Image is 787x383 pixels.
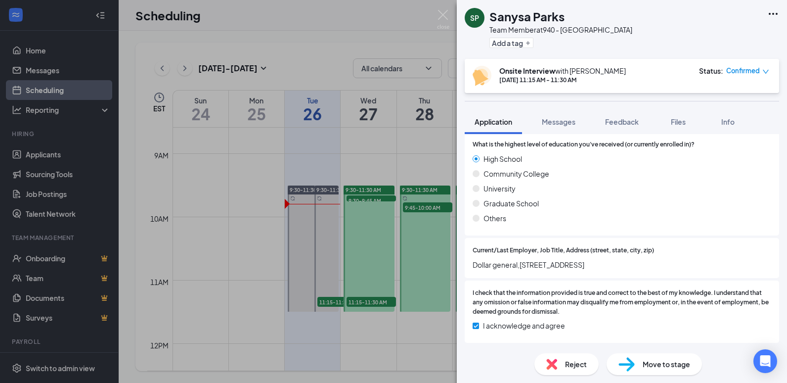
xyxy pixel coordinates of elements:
span: Community College [483,168,549,179]
svg: Ellipses [767,8,779,20]
span: High School [483,153,522,164]
button: PlusAdd a tag [489,38,533,48]
span: Reject [565,359,587,370]
span: I check that the information provided is true and correct to the best of my knowledge. I understa... [473,288,771,317]
span: Messages [542,117,575,126]
span: Move to stage [643,359,690,370]
span: Others [483,213,506,224]
div: with [PERSON_NAME] [499,66,626,76]
div: Open Intercom Messenger [753,349,777,373]
div: Team Member at 940 - [GEOGRAPHIC_DATA] [489,25,632,35]
div: [DATE] 11:15 AM - 11:30 AM [499,76,626,84]
div: SP [470,13,479,23]
span: Graduate School [483,198,539,209]
span: Files [671,117,686,126]
span: What is the highest level of education you've received (or currently enrolled in)? [473,140,695,149]
div: Status : [699,66,723,76]
span: I acknowledge and agree [483,320,565,331]
h1: Sanysa Parks [489,8,565,25]
span: Confirmed [726,66,760,76]
span: Current/Last Employer, Job Title, Address (street, state, city, zip) [473,246,654,255]
span: Application [475,117,512,126]
svg: Plus [525,40,531,46]
span: University [483,183,516,194]
span: Feedback [605,117,639,126]
span: down [762,68,769,75]
span: Info [721,117,735,126]
b: Onsite Interview [499,66,555,75]
span: Dollar general,[STREET_ADDRESS] [473,259,771,270]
